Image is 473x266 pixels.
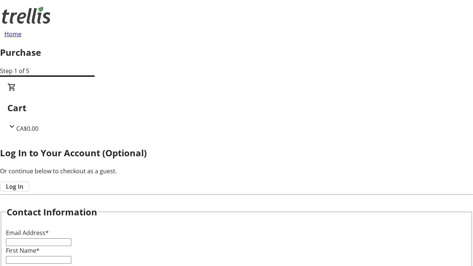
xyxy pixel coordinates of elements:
[7,205,97,219] h2: Contact Information
[7,101,466,115] h2: Cart
[16,125,38,133] span: CA$0.00
[6,246,40,255] label: First Name*
[6,229,49,237] label: Email Address*
[7,83,466,133] div: CartCA$0.00
[6,182,23,191] span: Log In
